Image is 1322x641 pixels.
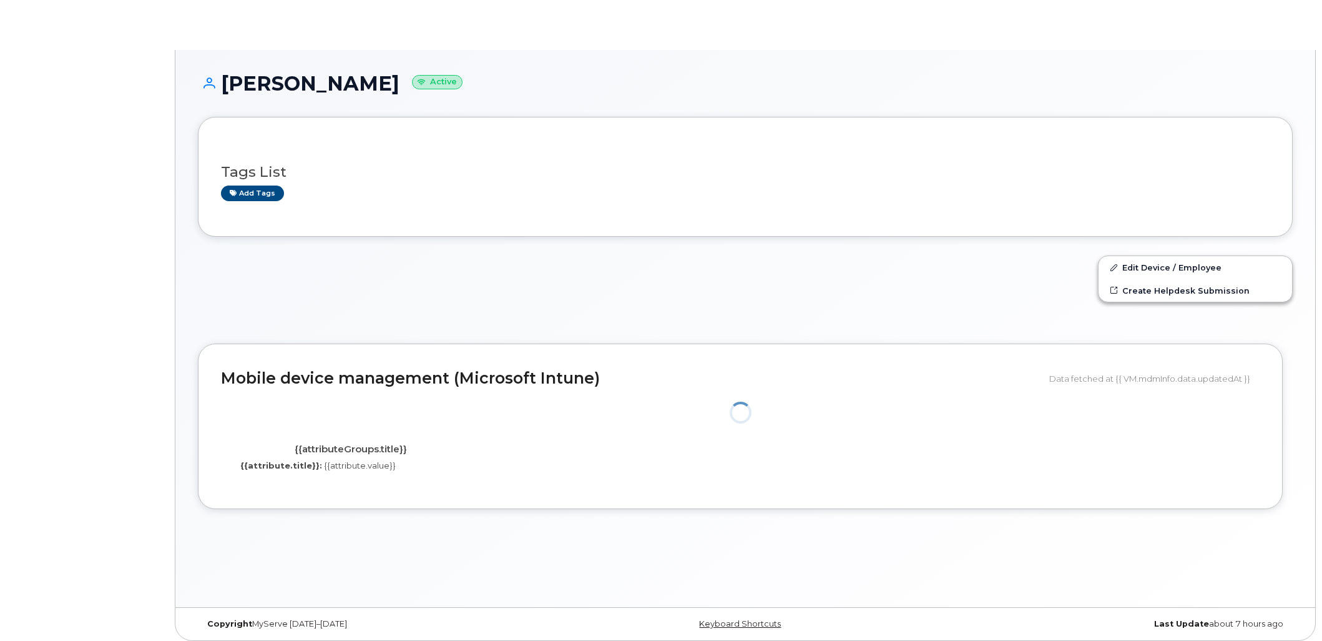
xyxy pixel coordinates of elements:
div: about 7 hours ago [928,619,1293,629]
h2: Mobile device management (Microsoft Intune) [221,370,1040,387]
h1: [PERSON_NAME] [198,72,1293,94]
a: Keyboard Shortcuts [699,619,781,629]
h4: {{attributeGroups.title}} [230,444,471,455]
small: Active [412,75,463,89]
div: MyServe [DATE]–[DATE] [198,619,563,629]
a: Edit Device / Employee [1099,256,1292,279]
a: Add tags [221,186,284,201]
a: Create Helpdesk Submission [1099,279,1292,302]
label: {{attribute.title}}: [240,460,322,472]
h3: Tags List [221,164,1270,180]
div: Data fetched at {{ VM.mdmInfo.data.updatedAt }} [1049,367,1260,390]
strong: Last Update [1154,619,1209,629]
strong: Copyright [207,619,252,629]
span: {{attribute.value}} [324,460,396,470]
